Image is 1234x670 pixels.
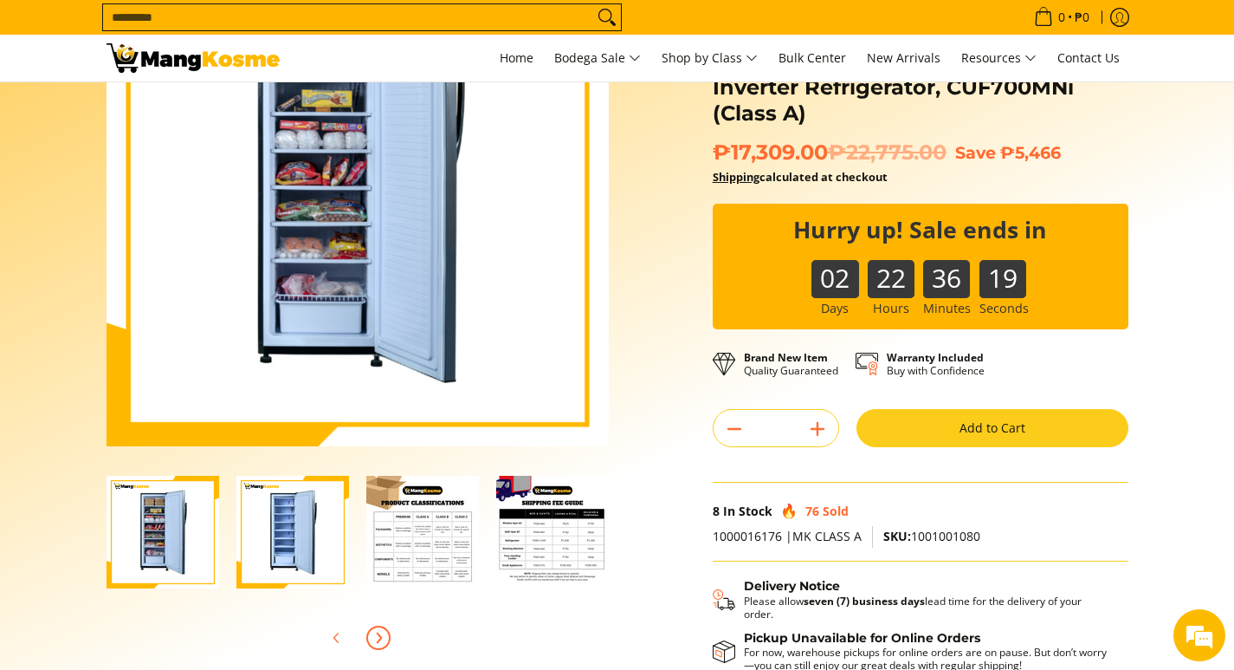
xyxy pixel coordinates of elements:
[953,35,1045,81] a: Resources
[36,218,302,394] span: We are offline. Please leave us a message.
[979,260,1026,280] b: 19
[883,528,911,544] span: SKU:
[883,528,980,544] span: 1001001080
[662,48,758,69] span: Shop by Class
[804,594,925,608] strong: seven (7) business days
[779,49,846,66] span: Bulk Center
[593,4,621,30] button: Search
[713,579,1111,621] button: Shipping & Delivery
[318,619,356,657] button: Previous
[714,415,755,443] button: Subtract
[961,48,1037,69] span: Resources
[359,619,397,657] button: Next
[496,476,609,589] img: mang-kosme-shipping-fee-guide-infographic
[955,142,996,163] span: Save
[828,140,946,166] del: ₱22,775.00
[236,476,349,589] img: Condura 7.0 Cu. Ft. Upright Freezer Inverter Refrigerator, CUF700MNi (Class A)-6
[1029,8,1095,27] span: •
[713,503,720,519] span: 8
[107,476,219,589] img: Condura 7.0 Cu. Ft. Upright Freezer Inverter Refrigerator, CUF700MNi (Class A)-5
[1056,11,1068,23] span: 0
[554,48,641,69] span: Bodega Sale
[546,35,649,81] a: Bodega Sale
[797,415,838,443] button: Add
[713,169,888,185] strong: calculated at checkout
[713,169,759,185] a: Shipping
[297,35,1128,81] nav: Main Menu
[1000,142,1061,163] span: ₱5,466
[653,35,766,81] a: Shop by Class
[284,9,326,50] div: Minimize live chat window
[713,528,862,544] span: 1000016176 |MK CLASS A
[713,140,946,166] span: ₱17,309.00
[713,49,1128,127] h1: Condura 7.0 Cu. Ft. Upright Freezer Inverter Refrigerator, CUF700MNi (Class A)
[491,35,542,81] a: Home
[1049,35,1128,81] a: Contact Us
[107,43,280,73] img: Condura 7.0 Cu.Ft. Upright Freezer Inverter (Class A) l Mang Kosme
[723,503,772,519] span: In Stock
[254,534,314,557] em: Submit
[923,260,970,280] b: 36
[9,473,330,534] textarea: Type your message and click 'Submit'
[868,260,914,280] b: 22
[744,351,838,377] p: Quality Guaranteed
[811,260,858,280] b: 02
[90,97,291,120] div: Leave a message
[1072,11,1092,23] span: ₱0
[1057,49,1120,66] span: Contact Us
[744,630,980,646] strong: Pickup Unavailable for Online Orders
[805,503,819,519] span: 76
[744,578,840,594] strong: Delivery Notice
[366,476,479,589] img: Condura 7.0 Cu. Ft. Upright Freezer Inverter Refrigerator, CUF700MNi (Class A)-7
[500,49,533,66] span: Home
[887,351,985,377] p: Buy with Confidence
[858,35,949,81] a: New Arrivals
[770,35,855,81] a: Bulk Center
[744,595,1111,621] p: Please allow lead time for the delivery of your order.
[887,350,984,365] strong: Warranty Included
[856,409,1128,447] button: Add to Cart
[823,503,849,519] span: Sold
[867,49,940,66] span: New Arrivals
[744,350,828,365] strong: Brand New Item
